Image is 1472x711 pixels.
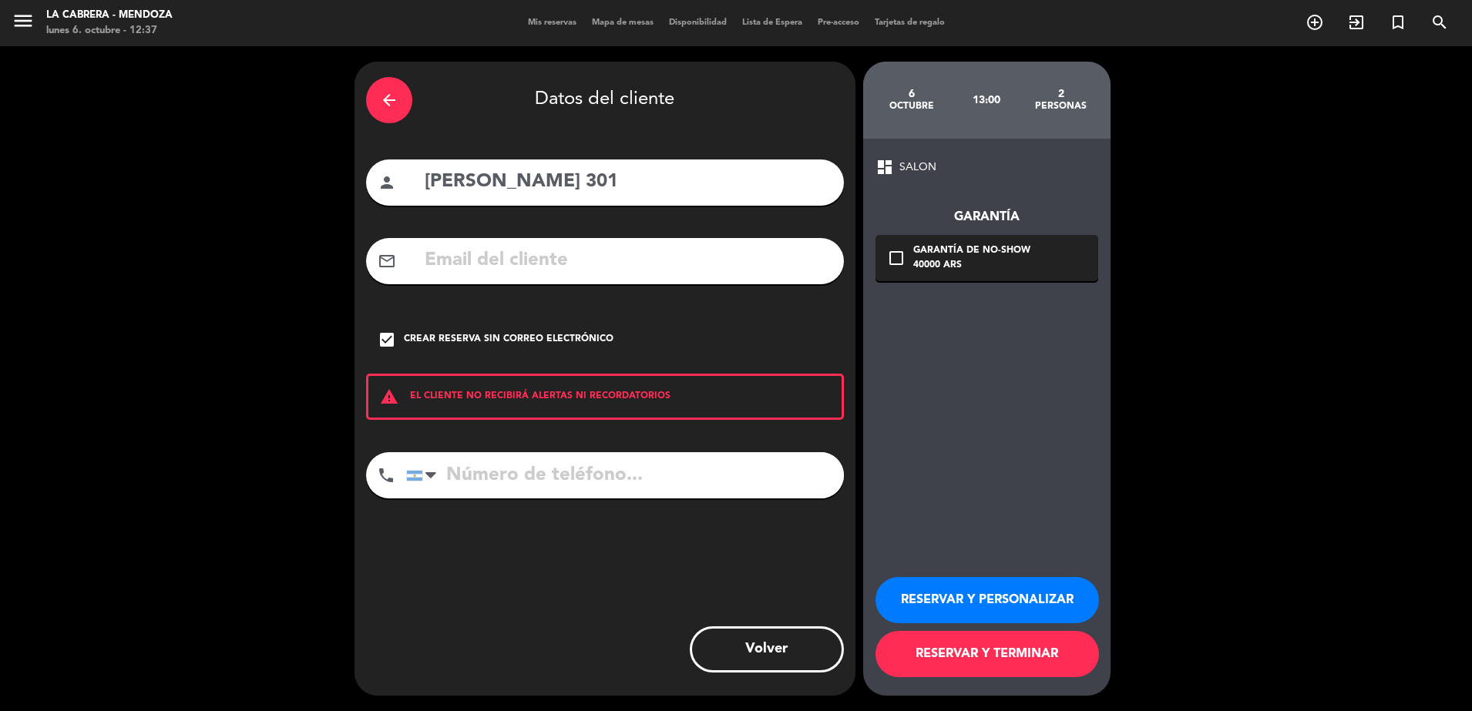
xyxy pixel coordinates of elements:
[378,330,396,349] i: check_box
[690,626,844,672] button: Volver
[899,159,936,176] span: SALON
[875,577,1099,623] button: RESERVAR Y PERSONALIZAR
[661,18,734,27] span: Disponibilidad
[46,8,173,23] div: LA CABRERA - MENDOZA
[378,173,396,192] i: person
[584,18,661,27] span: Mapa de mesas
[734,18,810,27] span: Lista de Espera
[423,166,832,198] input: Nombre del cliente
[887,249,906,267] i: check_box_outline_blank
[46,23,173,39] div: lunes 6. octubre - 12:37
[1389,13,1407,32] i: turned_in_not
[366,374,844,420] div: EL CLIENTE NO RECIBIRÁ ALERTAS NI RECORDATORIOS
[875,100,949,112] div: octubre
[423,245,832,277] input: Email del cliente
[875,88,949,100] div: 6
[913,243,1030,259] div: Garantía de no-show
[867,18,953,27] span: Tarjetas de regalo
[12,9,35,38] button: menu
[875,207,1098,227] div: Garantía
[378,252,396,270] i: mail_outline
[949,73,1023,127] div: 13:00
[404,332,613,347] div: Crear reserva sin correo electrónico
[1306,13,1324,32] i: add_circle_outline
[875,158,894,176] span: dashboard
[368,387,410,406] i: warning
[1023,100,1098,112] div: personas
[810,18,867,27] span: Pre-acceso
[377,466,395,485] i: phone
[366,73,844,127] div: Datos del cliente
[407,453,442,498] div: Argentina: +54
[12,9,35,32] i: menu
[913,258,1030,273] div: 40000 ARS
[1347,13,1366,32] i: exit_to_app
[875,631,1099,677] button: RESERVAR Y TERMINAR
[406,452,844,498] input: Número de teléfono...
[520,18,584,27] span: Mis reservas
[1023,88,1098,100] div: 2
[380,91,398,109] i: arrow_back
[1430,13,1449,32] i: search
